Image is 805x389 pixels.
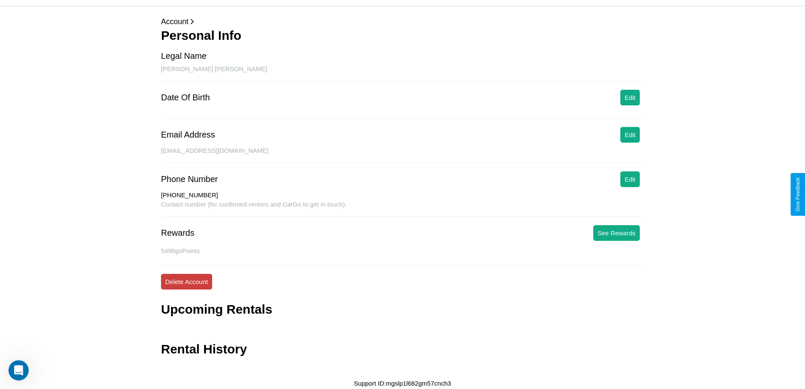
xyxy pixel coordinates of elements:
[620,90,640,105] button: Edit
[795,177,801,212] div: Give Feedback
[161,28,644,43] h3: Personal Info
[161,147,644,163] div: [EMAIL_ADDRESS][DOMAIN_NAME]
[161,130,215,140] div: Email Address
[161,174,218,184] div: Phone Number
[161,15,644,28] p: Account
[161,245,644,257] p: 5496 goPoints
[161,51,207,61] div: Legal Name
[354,378,451,389] p: Support ID: mgslp1l682gm57cnch3
[161,93,210,102] div: Date Of Birth
[620,171,640,187] button: Edit
[593,225,640,241] button: See Rewards
[161,302,272,317] h3: Upcoming Rentals
[8,360,29,381] iframe: Intercom live chat
[161,65,644,81] div: [PERSON_NAME] [PERSON_NAME]
[620,127,640,143] button: Edit
[161,342,247,356] h3: Rental History
[161,191,644,201] div: [PHONE_NUMBER]
[161,228,194,238] div: Rewards
[161,201,644,217] div: Contact number (for confirmed renters and CarGo to get in touch).
[161,274,212,290] button: Delete Account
